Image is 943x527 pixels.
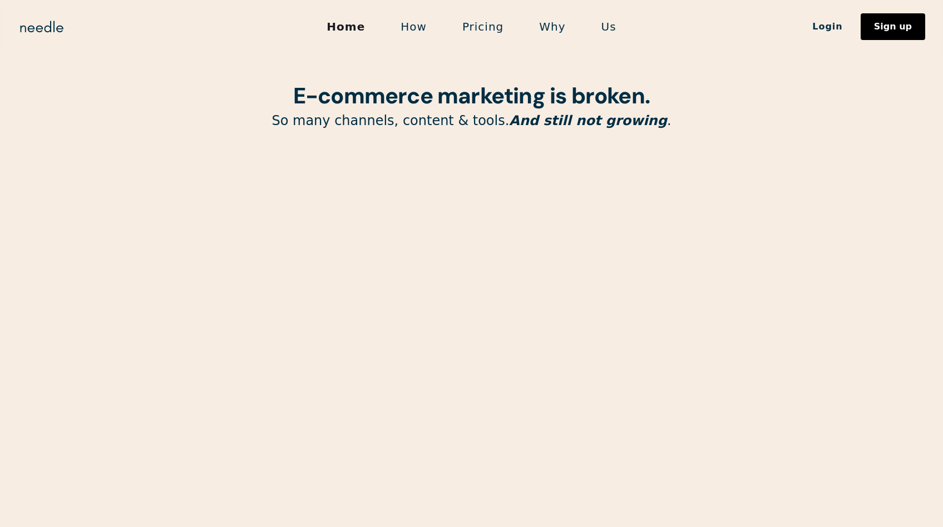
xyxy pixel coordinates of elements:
[445,15,521,38] a: Pricing
[584,15,634,38] a: Us
[521,15,583,38] a: Why
[309,15,383,38] a: Home
[383,15,445,38] a: How
[874,22,912,31] div: Sign up
[794,17,861,36] a: Login
[861,13,925,40] a: Sign up
[188,112,756,130] p: So many channels, content & tools. .
[293,81,650,110] strong: E-commerce marketing is broken.
[509,113,667,128] em: And still not growing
